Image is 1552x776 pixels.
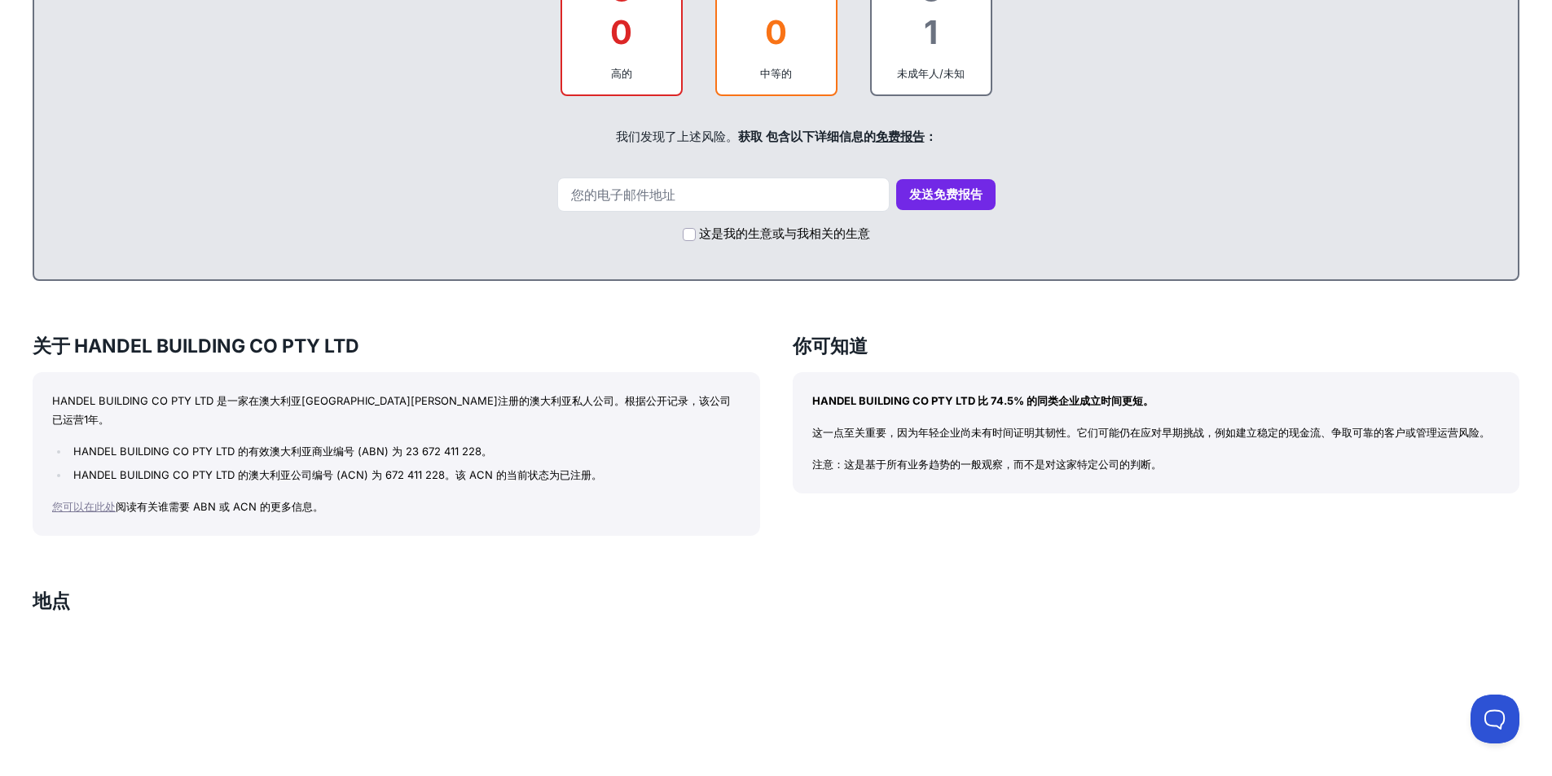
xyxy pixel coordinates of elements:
font: 。 [313,500,323,513]
a: 免费报告 [876,129,925,144]
font: 0 [765,12,787,52]
iframe: 切换客户支持 [1471,695,1519,743]
font: 我们发现了上述风险。 [616,129,738,144]
font: 注意：这是基于所有业务趋势的一般观察，而不是对这家特定公司的判断。 [812,458,1162,471]
font: HANDEL BUILDING CO PTY LTD 是一家在澳大利亚[GEOGRAPHIC_DATA][PERSON_NAME]注册的澳大利亚私人公司。根据公开记录，该公司已运营1年。 [52,394,731,426]
font: 中等的 [760,67,792,80]
font: 未成年人/未知 [897,67,965,80]
font: 这是我的生意或与我相关的生意 [699,226,870,241]
font: 阅读有关谁需要 ABN 或 ACN 的更多信息 [116,500,313,513]
font: 发送免费报告 [909,186,983,202]
font: ： [925,129,937,144]
a: 您可以在此处 [52,500,116,513]
font: 你可知道 [793,335,868,357]
font: 1 [924,12,938,52]
font: HANDEL BUILDING CO PTY LTD 比 74.5% 的同类企业成立时间更短。 [812,394,1154,407]
font: 获取 包含以下详细信息的 [738,129,876,144]
button: 发送免费报告 [896,179,996,211]
font: HANDEL BUILDING CO PTY LTD 的有效澳大利亚商业编号 (ABN) 为 23 672 411 228。 [73,445,492,458]
font: HANDEL BUILDING CO PTY LTD 的澳大利亚公司编号 (ACN) 为 672 411 228。该 ACN 的当前状态为已注册。 [73,468,602,481]
font: 关于 HANDEL BUILDING CO PTY LTD [33,335,359,357]
font: 这一点至关重要，因为年轻企业尚未有时间证明其韧性。它们可能仍在应对早期挑战，例如建立稳定的现金流、争取可靠的客户或管理运营风险。 [812,426,1490,439]
font: 0 [610,12,632,52]
input: 您的电子邮件地址 [557,178,890,212]
font: 地点 [33,590,70,612]
font: 高的 [611,67,632,80]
